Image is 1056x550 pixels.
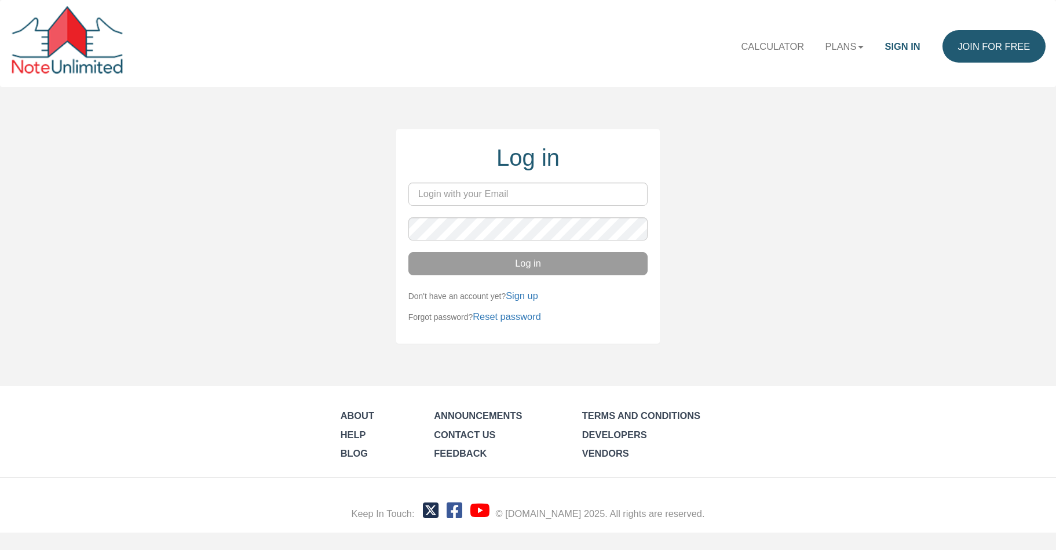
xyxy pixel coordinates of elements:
[942,30,1046,63] a: Join for FREE
[434,410,522,421] a: Announcements
[341,448,368,458] a: Blog
[408,141,648,174] div: Log in
[351,507,414,520] div: Keep In Touch:
[496,507,705,520] div: © [DOMAIN_NAME] 2025. All rights are reserved.
[408,183,648,206] input: Login with your Email
[473,311,541,322] a: Reset password
[408,252,648,275] button: Log in
[582,410,700,421] a: Terms and Conditions
[874,30,930,63] a: Sign in
[582,429,647,440] a: Developers
[408,312,541,322] small: Forgot password?
[434,429,495,440] a: Contact Us
[408,292,538,301] small: Don't have an account yet?
[341,429,366,440] a: Help
[730,30,814,63] a: Calculator
[814,30,874,63] a: Plans
[582,448,629,458] a: Vendors
[434,448,487,458] a: Feedback
[341,410,374,421] a: About
[506,290,538,301] a: Sign up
